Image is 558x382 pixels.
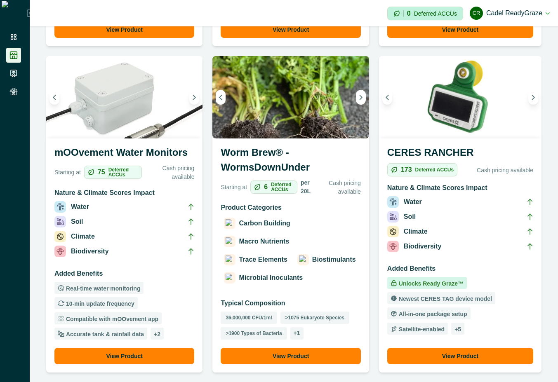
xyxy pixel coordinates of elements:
p: per 20L [301,178,315,196]
img: Carbon Building [226,219,234,227]
p: 75 [98,169,105,176]
button: Previous image [382,90,392,105]
p: 6 [264,184,268,190]
img: Biostimulants [299,255,307,264]
h3: Nature & Climate Scores Impact [54,188,194,201]
h3: Added Benefits [387,264,533,277]
p: Accurate tank & rainfall data [64,331,144,337]
p: Biodiversity [404,241,442,251]
p: Macro Nutrients [239,237,289,246]
p: Cash pricing available [145,164,194,181]
img: Logo [2,1,27,26]
p: 36,000,000 CFU/1ml [226,314,272,321]
button: View Product [387,21,533,38]
button: View Product [54,21,194,38]
p: Satellite-enabled [397,326,445,332]
button: View Product [221,21,360,38]
p: + 1 [294,329,300,338]
p: Deferred ACCUs [271,182,294,192]
p: Water [404,197,422,207]
p: >1900 Types of Bacteria [226,330,282,337]
p: Unlocks Ready Graze™ [397,281,464,286]
p: Biodiversity [71,246,109,256]
img: A single CERES RANCHER device [379,56,542,138]
button: Next image [356,90,366,105]
p: All-in-one package setup [397,311,467,317]
p: + 5 [454,326,461,332]
button: Next image [189,90,199,105]
p: Product Categories [221,203,360,213]
p: 10-min update frequency [64,301,134,307]
p: Deferred ACCUs [108,167,139,177]
p: Climate [71,232,95,241]
h3: CERES RANCHER [387,145,533,163]
img: Trace Elements [226,255,234,264]
p: Starting at [54,168,81,177]
p: Soil [71,217,83,227]
p: 0 [407,10,411,17]
h3: Added Benefits [54,269,194,282]
img: Microbial Inoculants [226,274,234,282]
p: Typical Composition [221,298,360,308]
p: Deferred ACCUs [415,167,454,172]
p: Carbon Building [239,218,290,228]
p: Microbial Inoculants [239,273,303,283]
button: View Product [54,348,194,364]
h3: Nature & Climate Scores Impact [387,183,533,196]
p: Trace Elements [239,255,287,265]
p: + 2 [154,331,160,337]
h3: mOOvement Water Monitors [54,145,194,163]
img: Macro Nutrients [226,237,234,246]
button: Previous image [49,90,59,105]
p: Deferred ACCUs [414,10,457,16]
button: Next image [528,90,538,105]
p: Newest CERES TAG device model [397,296,492,302]
p: Cash pricing available [318,179,360,196]
p: Real-time water monitoring [64,286,140,291]
p: 173 [401,166,412,173]
h3: Worm Brew® - WormsDownUnder [221,145,360,178]
p: Starting at [221,183,247,192]
button: Previous image [216,90,226,105]
button: Cadel ReadyGrazeCadel ReadyGraze [470,3,550,23]
p: Cash pricing available [461,166,533,175]
button: View Product [387,348,533,364]
p: Soil [404,212,416,222]
p: Water [71,202,89,212]
p: Compatible with mOOvement app [64,316,158,322]
p: >1075 Eukaryote Species [285,314,345,321]
p: Climate [404,227,428,237]
p: Biostimulants [312,255,356,265]
button: View Product [221,348,360,364]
